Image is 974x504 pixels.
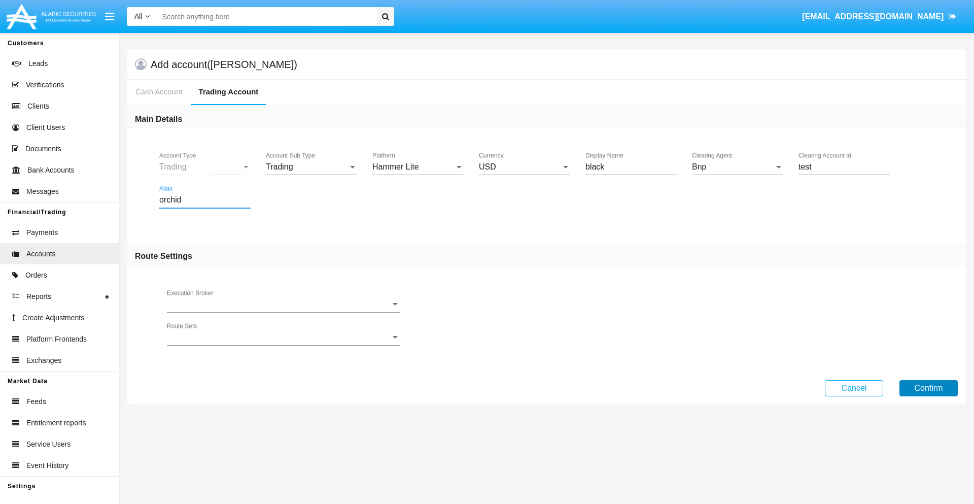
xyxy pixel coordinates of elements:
[372,162,419,171] span: Hammer Lite
[797,3,961,31] a: [EMAIL_ADDRESS][DOMAIN_NAME]
[167,333,391,342] span: Route Sets
[26,355,61,366] span: Exchanges
[802,12,944,21] span: [EMAIL_ADDRESS][DOMAIN_NAME]
[25,270,47,281] span: Orders
[22,313,84,323] span: Create Adjustments
[266,162,293,171] span: Trading
[157,7,373,26] input: Search
[167,300,391,309] span: Execution Broker
[28,58,48,69] span: Leads
[134,12,143,20] span: All
[151,60,297,69] h5: Add account ([PERSON_NAME])
[27,101,49,112] span: Clients
[26,418,86,428] span: Entitlement reports
[26,122,65,133] span: Client Users
[692,162,706,171] span: Bnp
[135,114,182,125] h6: Main Details
[26,227,58,238] span: Payments
[26,291,51,302] span: Reports
[899,380,958,396] button: Confirm
[27,165,75,176] span: Bank Accounts
[26,334,87,345] span: Platform Frontends
[825,380,883,396] button: Cancel
[127,11,157,22] a: All
[26,80,64,90] span: Verifications
[26,439,71,450] span: Service Users
[135,251,192,262] h6: Route Settings
[26,186,59,197] span: Messages
[26,249,56,259] span: Accounts
[479,162,496,171] span: USD
[25,144,61,154] span: Documents
[26,396,46,407] span: Feeds
[26,460,68,471] span: Event History
[159,162,187,171] span: Trading
[5,2,97,31] img: Logo image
